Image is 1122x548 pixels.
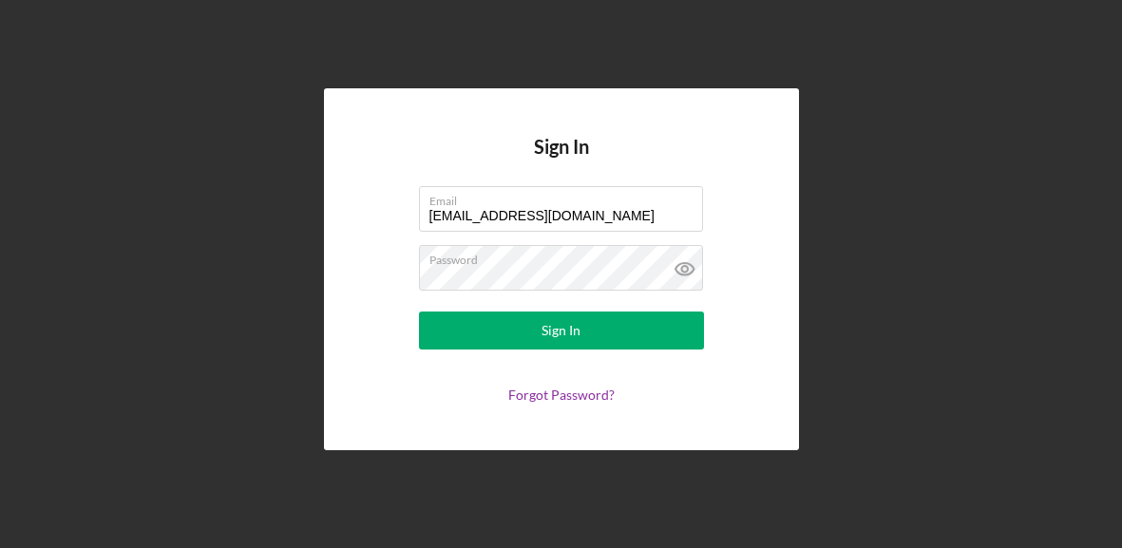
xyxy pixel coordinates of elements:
[429,246,703,267] label: Password
[429,187,703,208] label: Email
[508,387,615,403] a: Forgot Password?
[534,136,589,186] h4: Sign In
[419,312,704,350] button: Sign In
[542,312,580,350] div: Sign In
